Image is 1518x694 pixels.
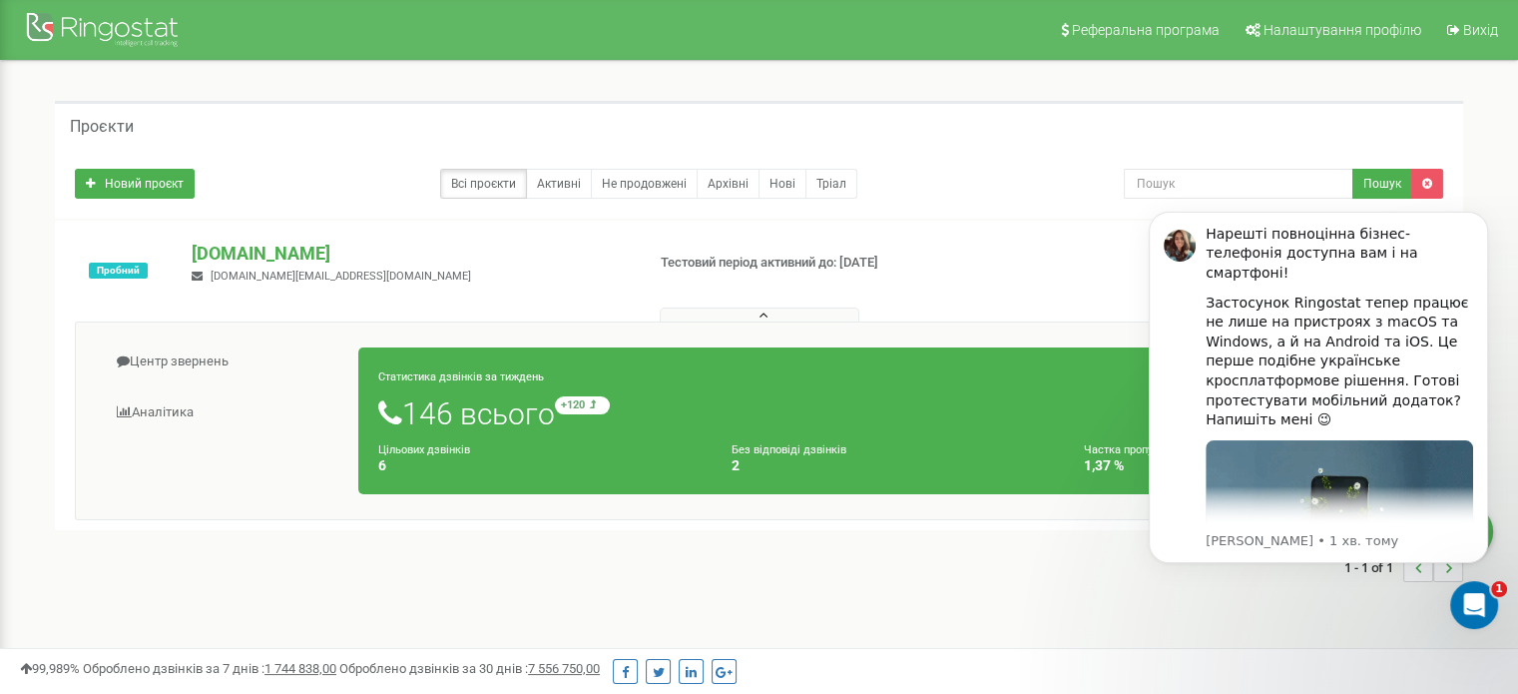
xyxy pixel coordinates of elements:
button: Пошук [1352,169,1412,199]
h5: Проєкти [70,118,134,136]
small: +120 [555,396,610,414]
a: Аналiтика [91,388,359,437]
h1: 146 всього [378,396,1407,430]
small: Цільових дзвінків [378,443,470,456]
span: Пробний [89,263,148,279]
a: Не продовжені [591,169,698,199]
p: [DOMAIN_NAME] [192,241,628,267]
h4: 1,37 % [1084,458,1407,473]
a: Всі проєкти [440,169,527,199]
small: Статистика дзвінків за тиждень [378,370,544,383]
u: 1 744 838,00 [264,661,336,676]
span: Вихід [1463,22,1498,38]
span: Оброблено дзвінків за 7 днів : [83,661,336,676]
input: Пошук [1124,169,1353,199]
small: Частка пропущених дзвінків [1084,443,1231,456]
a: Тріал [805,169,857,199]
iframe: Intercom live chat [1450,581,1498,629]
a: Архівні [697,169,759,199]
span: 99,989% [20,661,80,676]
u: 7 556 750,00 [528,661,600,676]
a: Активні [526,169,592,199]
a: Центр звернень [91,338,359,386]
span: Оброблено дзвінків за 30 днів : [339,661,600,676]
span: Налаштування профілю [1264,22,1421,38]
span: Реферальна програма [1072,22,1220,38]
h4: 6 [378,458,702,473]
iframe: Intercom notifications повідомлення [1119,182,1518,640]
span: 1 [1491,581,1507,597]
a: Новий проєкт [75,169,195,199]
p: Тестовий період активний до: [DATE] [661,254,980,273]
span: [DOMAIN_NAME][EMAIL_ADDRESS][DOMAIN_NAME] [211,270,471,283]
small: Без відповіді дзвінків [732,443,846,456]
a: Нові [759,169,806,199]
h4: 2 [732,458,1055,473]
